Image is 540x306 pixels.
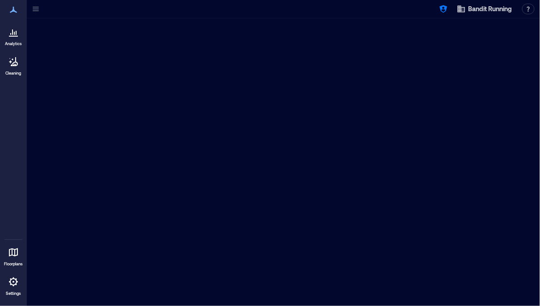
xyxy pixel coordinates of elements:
span: Bandit Running [469,4,512,13]
a: Cleaning [2,51,25,79]
p: Settings [6,291,21,296]
a: Settings [3,271,24,299]
a: Analytics [2,21,25,49]
p: Cleaning [6,71,21,76]
button: Bandit Running [454,2,515,16]
a: Floorplans [1,242,25,269]
p: Analytics [5,41,22,46]
p: Floorplans [4,261,23,267]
